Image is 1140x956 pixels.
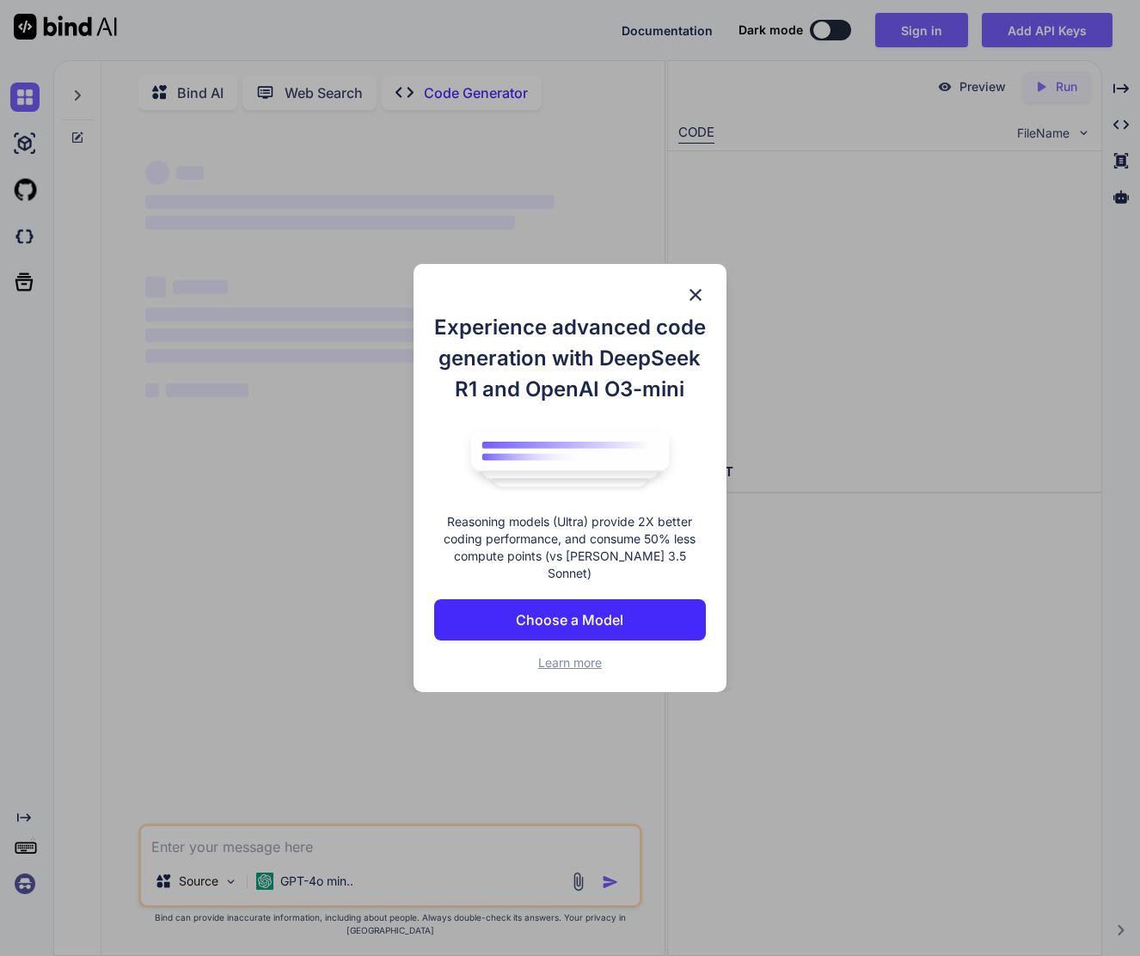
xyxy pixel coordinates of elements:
[685,285,706,305] img: close
[434,599,707,640] button: Choose a Model
[458,422,682,496] img: bind logo
[434,513,707,582] p: Reasoning models (Ultra) provide 2X better coding performance, and consume 50% less compute point...
[434,312,707,405] h1: Experience advanced code generation with DeepSeek R1 and OpenAI O3-mini
[538,655,602,670] span: Learn more
[516,610,623,630] p: Choose a Model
